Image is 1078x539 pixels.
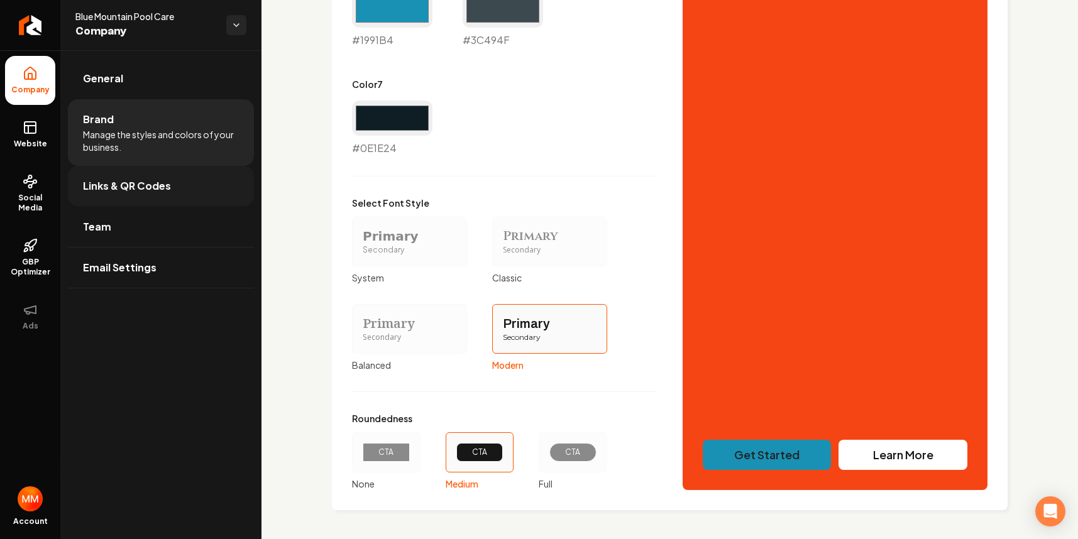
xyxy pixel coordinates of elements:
[83,219,111,234] span: Team
[68,248,254,288] a: Email Settings
[352,271,467,284] div: System
[83,128,239,153] span: Manage the styles and colors of your business.
[68,166,254,206] a: Links & QR Codes
[5,164,55,223] a: Social Media
[18,486,43,511] button: Open user button
[19,15,42,35] img: Rebolt Logo
[6,85,55,95] span: Company
[68,207,254,247] a: Team
[363,245,456,256] div: Secondary
[9,139,52,149] span: Website
[75,23,216,40] span: Company
[68,58,254,99] a: General
[5,228,55,287] a: GBP Optimizer
[446,477,514,490] div: Medium
[18,486,43,511] img: Mike Marugg
[539,477,607,490] div: Full
[5,292,55,341] button: Ads
[503,315,597,332] div: Primary
[363,315,456,332] div: Primary
[503,332,597,343] div: Secondary
[83,260,157,275] span: Email Settings
[352,412,607,425] label: Roundedness
[363,332,456,343] div: Secondary
[373,447,399,457] div: CTA
[1035,496,1065,526] div: Open Intercom Messenger
[75,10,216,23] span: Blue Mountain Pool Care
[560,447,586,457] div: CTA
[83,178,171,193] span: Links & QR Codes
[352,78,432,90] label: Color 7
[352,477,421,490] div: None
[83,112,114,127] span: Brand
[13,516,48,526] span: Account
[5,110,55,159] a: Website
[352,101,432,156] div: #0E1E24
[467,447,493,457] div: CTA
[503,227,597,245] div: Primary
[5,193,55,213] span: Social Media
[492,271,607,284] div: Classic
[492,359,607,371] div: Modern
[83,71,123,86] span: General
[363,227,456,245] div: Primary
[503,245,597,256] div: Secondary
[352,197,607,209] label: Select Font Style
[5,257,55,277] span: GBP Optimizer
[18,321,43,331] span: Ads
[352,359,467,371] div: Balanced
